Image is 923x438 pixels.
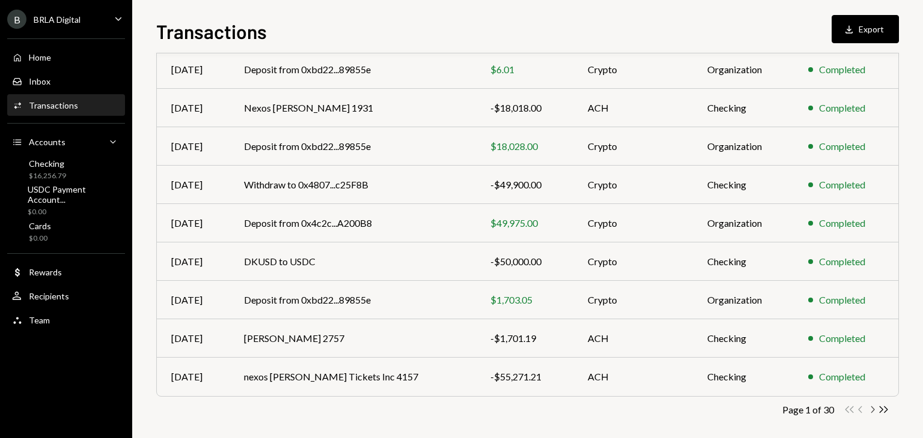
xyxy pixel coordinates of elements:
[230,204,476,242] td: Deposit from 0x4c2c...A200B8
[819,370,865,384] div: Completed
[29,100,78,110] div: Transactions
[819,216,865,230] div: Completed
[7,309,125,331] a: Team
[156,19,267,43] h1: Transactions
[171,62,215,77] div: [DATE]
[7,131,125,152] a: Accounts
[171,293,215,307] div: [DATE]
[573,166,693,204] td: Crypto
[693,166,794,204] td: Checking
[573,50,693,89] td: Crypto
[28,207,120,217] div: $0.00
[693,358,794,396] td: Checking
[819,293,865,307] div: Completed
[490,216,558,230] div: $49,975.00
[29,137,65,147] div: Accounts
[573,319,693,358] td: ACH
[490,293,558,307] div: $1,703.05
[819,254,865,269] div: Completed
[29,233,51,244] div: $0.00
[171,216,215,230] div: [DATE]
[29,52,51,62] div: Home
[693,204,794,242] td: Organization
[819,178,865,192] div: Completed
[29,267,62,277] div: Rewards
[693,242,794,281] td: Checking
[693,127,794,166] td: Organization
[171,254,215,269] div: [DATE]
[171,331,215,346] div: [DATE]
[490,370,558,384] div: -$55,271.21
[573,358,693,396] td: ACH
[7,186,125,215] a: USDC Payment Account...$0.00
[29,76,50,86] div: Inbox
[573,127,693,166] td: Crypto
[573,89,693,127] td: ACH
[693,281,794,319] td: Organization
[782,404,834,415] div: Page 1 of 30
[573,204,693,242] td: Crypto
[7,217,125,246] a: Cards$0.00
[171,139,215,154] div: [DATE]
[171,178,215,192] div: [DATE]
[7,285,125,307] a: Recipients
[490,331,558,346] div: -$1,701.19
[573,281,693,319] td: Crypto
[7,46,125,68] a: Home
[490,62,558,77] div: $6.01
[693,89,794,127] td: Checking
[819,62,865,77] div: Completed
[490,178,558,192] div: -$49,900.00
[490,254,558,269] div: -$50,000.00
[230,242,476,281] td: DKUSD to USDC
[7,94,125,116] a: Transactions
[171,101,215,115] div: [DATE]
[573,242,693,281] td: Crypto
[29,221,51,231] div: Cards
[693,50,794,89] td: Organization
[7,261,125,283] a: Rewards
[7,10,26,29] div: B
[29,158,66,169] div: Checking
[230,281,476,319] td: Deposit from 0xbd22...89855e
[230,127,476,166] td: Deposit from 0xbd22...89855e
[34,14,81,25] div: BRLA Digital
[29,171,66,181] div: $16,256.79
[490,101,558,115] div: -$18,018.00
[819,101,865,115] div: Completed
[171,370,215,384] div: [DATE]
[29,291,69,301] div: Recipients
[29,315,50,325] div: Team
[28,184,120,205] div: USDC Payment Account...
[230,50,476,89] td: Deposit from 0xbd22...89855e
[819,139,865,154] div: Completed
[693,319,794,358] td: Checking
[230,166,476,204] td: Withdraw to 0x4807...c25F8B
[230,319,476,358] td: [PERSON_NAME] 2757
[7,70,125,92] a: Inbox
[819,331,865,346] div: Completed
[490,139,558,154] div: $18,028.00
[832,15,899,43] button: Export
[230,358,476,396] td: nexos [PERSON_NAME] Tickets Inc 4157
[7,155,125,184] a: Checking$16,256.79
[230,89,476,127] td: Nexos [PERSON_NAME] 1931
